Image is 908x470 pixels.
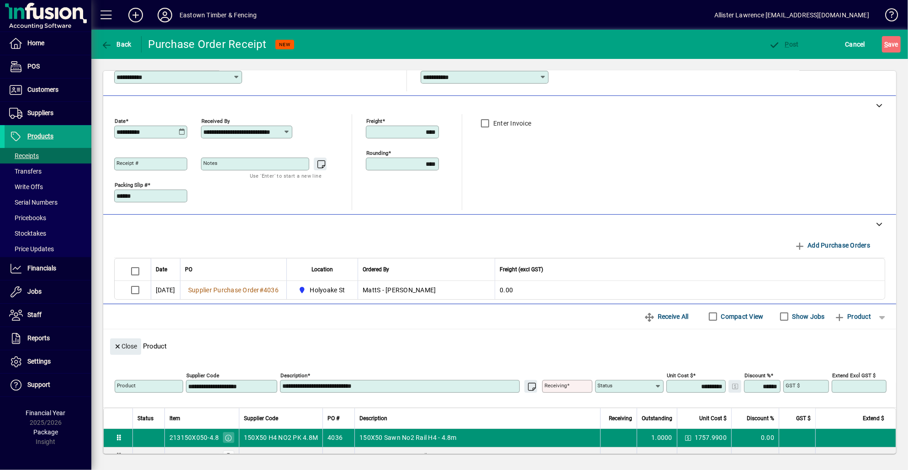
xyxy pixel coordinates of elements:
[609,413,632,423] span: Receiving
[667,372,693,378] mat-label: Unit Cost $
[115,181,148,188] mat-label: Packing Slip #
[731,429,779,447] td: 0.00
[108,342,143,350] app-page-header-button: Close
[27,288,42,295] span: Jobs
[359,413,387,423] span: Description
[9,168,42,175] span: Transfers
[845,37,866,52] span: Cancel
[188,286,259,294] span: Supplier Purchase Order
[682,431,695,444] button: Change Price Levels
[544,382,567,389] mat-label: Receiving
[744,372,771,378] mat-label: Discount %
[794,238,870,253] span: Add Purchase Orders
[27,358,51,365] span: Settings
[203,160,217,166] mat-label: Notes
[358,281,495,299] td: MattS - [PERSON_NAME]
[150,7,179,23] button: Profile
[27,86,58,93] span: Customers
[239,447,322,465] td: 150X50 H4 NO2 PK 6.0M
[9,230,46,237] span: Stocktakes
[121,7,150,23] button: Add
[731,447,779,465] td: 0.00
[5,164,91,179] a: Transfers
[9,152,39,159] span: Receipts
[5,280,91,303] a: Jobs
[5,257,91,280] a: Financials
[169,451,219,460] div: 213150X050-6.0
[99,36,134,53] button: Back
[597,382,612,389] mat-label: Status
[843,36,868,53] button: Cancel
[101,41,132,48] span: Back
[363,264,389,275] span: Ordered By
[179,8,257,22] div: Eastown Timber & Fencing
[169,413,180,423] span: Item
[27,109,53,116] span: Suppliers
[5,55,91,78] a: POS
[5,179,91,195] a: Write Offs
[366,117,382,124] mat-label: Freight
[637,429,677,447] td: 1.0000
[322,429,354,447] td: 4036
[27,63,40,70] span: POS
[354,429,600,447] td: 150X50 Sawn No2 Rail H4 - 4.8m
[259,286,264,294] span: #
[699,413,727,423] span: Unit Cost $
[91,36,142,53] app-page-header-button: Back
[244,413,278,423] span: Supplier Code
[327,413,339,423] span: PO #
[27,132,53,140] span: Products
[354,447,600,465] td: 150X50 Sawn No2 Rail H4 - 6.0m
[5,226,91,241] a: Stocktakes
[137,413,153,423] span: Status
[201,117,230,124] mat-label: Received by
[884,41,888,48] span: S
[832,372,876,378] mat-label: Extend excl GST $
[239,429,322,447] td: 150X50 H4 NO2 PK 4.8M
[156,264,167,275] span: Date
[9,214,46,222] span: Pricebooks
[363,264,490,275] div: Ordered By
[110,338,141,355] button: Close
[296,285,348,296] span: Holyoake St
[9,245,54,253] span: Price Updates
[116,160,138,166] mat-label: Receipt #
[117,382,136,389] mat-label: Product
[884,37,898,52] span: ave
[785,41,789,48] span: P
[767,36,801,53] button: Post
[5,102,91,125] a: Suppliers
[115,117,126,124] mat-label: Date
[27,334,50,342] span: Reports
[769,41,799,48] span: ost
[5,327,91,350] a: Reports
[322,447,354,465] td: 4036
[250,170,322,181] mat-hint: Use 'Enter' to start a new line
[264,286,279,294] span: 4036
[719,312,764,321] label: Compact View
[637,447,677,465] td: 4.0000
[280,372,307,378] mat-label: Description
[27,311,42,318] span: Staff
[5,210,91,226] a: Pricebooks
[114,339,137,354] span: Close
[491,119,531,128] label: Enter Invoice
[786,382,800,389] mat-label: GST $
[5,350,91,373] a: Settings
[186,372,219,378] mat-label: Supplier Code
[791,237,874,253] button: Add Purchase Orders
[682,449,695,462] button: Change Price Levels
[796,413,811,423] span: GST $
[714,8,869,22] div: Allister Lawrence [EMAIL_ADDRESS][DOMAIN_NAME]
[185,264,282,275] div: PO
[151,281,180,299] td: [DATE]
[27,381,50,388] span: Support
[279,42,290,48] span: NEW
[311,264,333,275] span: Location
[103,329,896,357] div: Product
[33,428,58,436] span: Package
[9,199,58,206] span: Serial Numbers
[495,281,885,299] td: 0.00
[5,79,91,101] a: Customers
[500,264,873,275] div: Freight (excl GST)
